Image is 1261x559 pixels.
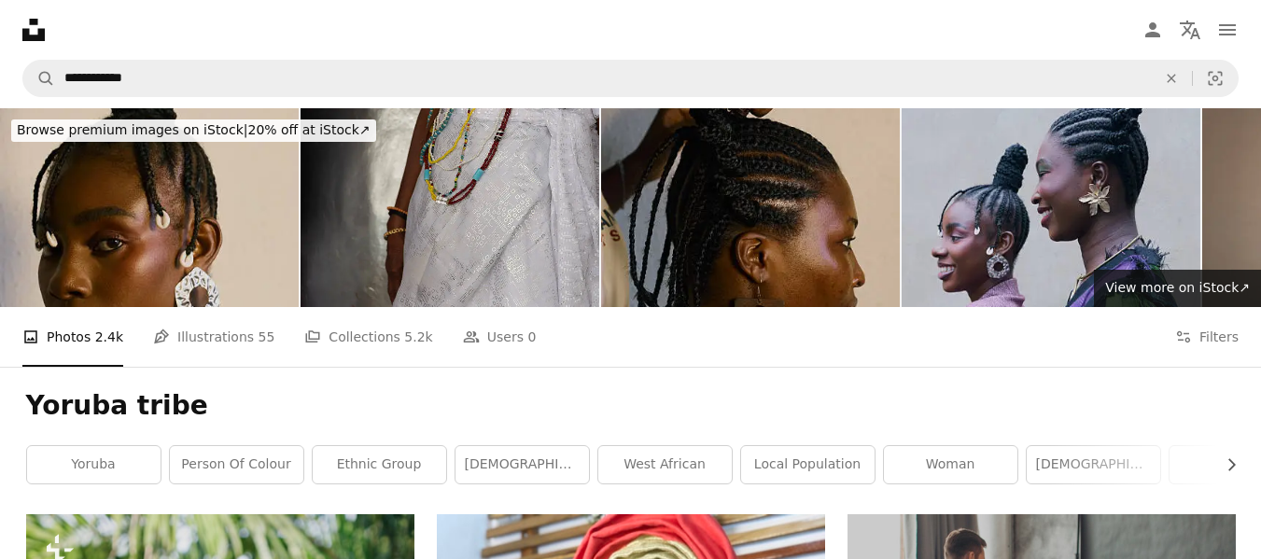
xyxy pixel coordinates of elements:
[1134,11,1171,49] a: Log in / Sign up
[1209,11,1246,49] button: Menu
[1151,61,1192,96] button: Clear
[601,108,900,307] img: A young woman having her hair braided into a traditional Yoruba hairstyle.
[26,389,1236,423] h1: Yoruba tribe
[884,446,1017,483] a: woman
[404,327,432,347] span: 5.2k
[527,327,536,347] span: 0
[22,19,45,41] a: Home — Unsplash
[1175,307,1239,367] button: Filters
[1105,280,1250,295] span: View more on iStock ↗
[27,446,161,483] a: yoruba
[313,446,446,483] a: ethnic group
[259,327,275,347] span: 55
[1214,446,1236,483] button: scroll list to the right
[463,307,537,367] a: Users 0
[1171,11,1209,49] button: Language
[153,307,274,367] a: Illustrations 55
[1027,446,1160,483] a: [DEMOGRAPHIC_DATA]
[304,307,432,367] a: Collections 5.2k
[11,119,376,142] div: 20% off at iStock ↗
[23,61,55,96] button: Search Unsplash
[17,122,247,137] span: Browse premium images on iStock |
[741,446,875,483] a: local population
[902,108,1200,307] img: Two friends posing for a photo outside in Lagos Island, Nigeria.
[455,446,589,483] a: [DEMOGRAPHIC_DATA] person
[1094,270,1261,307] a: View more on iStock↗
[1193,61,1238,96] button: Visual search
[301,108,599,307] img: Half-body view of an unidentified person, a follower of CandomblÃ© dressed traditionally.
[170,446,303,483] a: person of colour
[598,446,732,483] a: west african
[22,60,1239,97] form: Find visuals sitewide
